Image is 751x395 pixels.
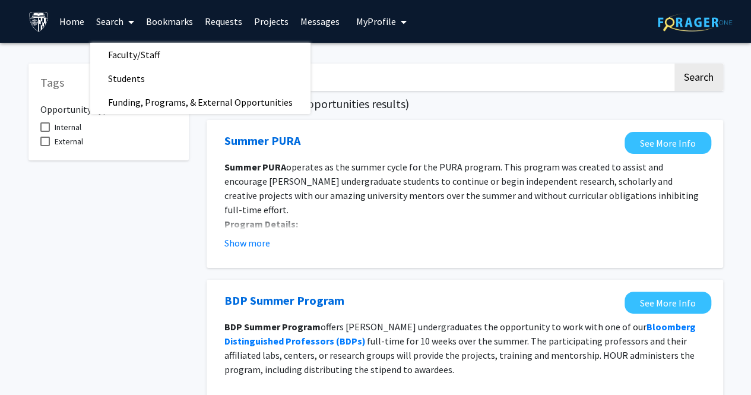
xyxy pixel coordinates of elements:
p: offers [PERSON_NAME] undergraduates the opportunity to work with one of our full-time for 10 week... [224,320,705,377]
span: Students [90,67,163,90]
span: Faculty/Staff [90,43,178,67]
a: Funding, Programs, & External Opportunities [90,93,310,111]
a: Bookmarks [140,1,199,42]
h5: Page of ( total opportunities results) [207,97,723,111]
span: Internal [55,120,81,134]
a: Opens in a new tab [224,292,344,309]
a: Requests [199,1,248,42]
a: Opens in a new tab [224,132,300,150]
span: External [55,134,83,148]
button: Search [674,64,723,91]
a: Projects [248,1,294,42]
button: Show more [224,236,270,250]
input: Search Keywords [207,64,673,91]
strong: Summer PURA [224,161,286,173]
h5: Tags [40,75,177,90]
span: My Profile [356,15,396,27]
a: Messages [294,1,346,42]
a: Search [90,1,140,42]
h6: Opportunity Type [40,94,177,115]
span: operates as the summer cycle for the PURA program. This program was created to assist and encoura... [224,161,699,216]
strong: Program Details: [224,218,298,230]
span: Funding, Programs, & External Opportunities [90,90,310,114]
iframe: Chat [9,342,50,386]
a: Opens in a new tab [625,132,711,154]
a: Students [90,69,310,87]
a: Home [53,1,90,42]
strong: BDP Summer Program [224,321,321,333]
img: Johns Hopkins University Logo [28,11,49,32]
a: Opens in a new tab [625,292,711,314]
img: ForagerOne Logo [658,13,732,31]
a: Faculty/Staff [90,46,310,64]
